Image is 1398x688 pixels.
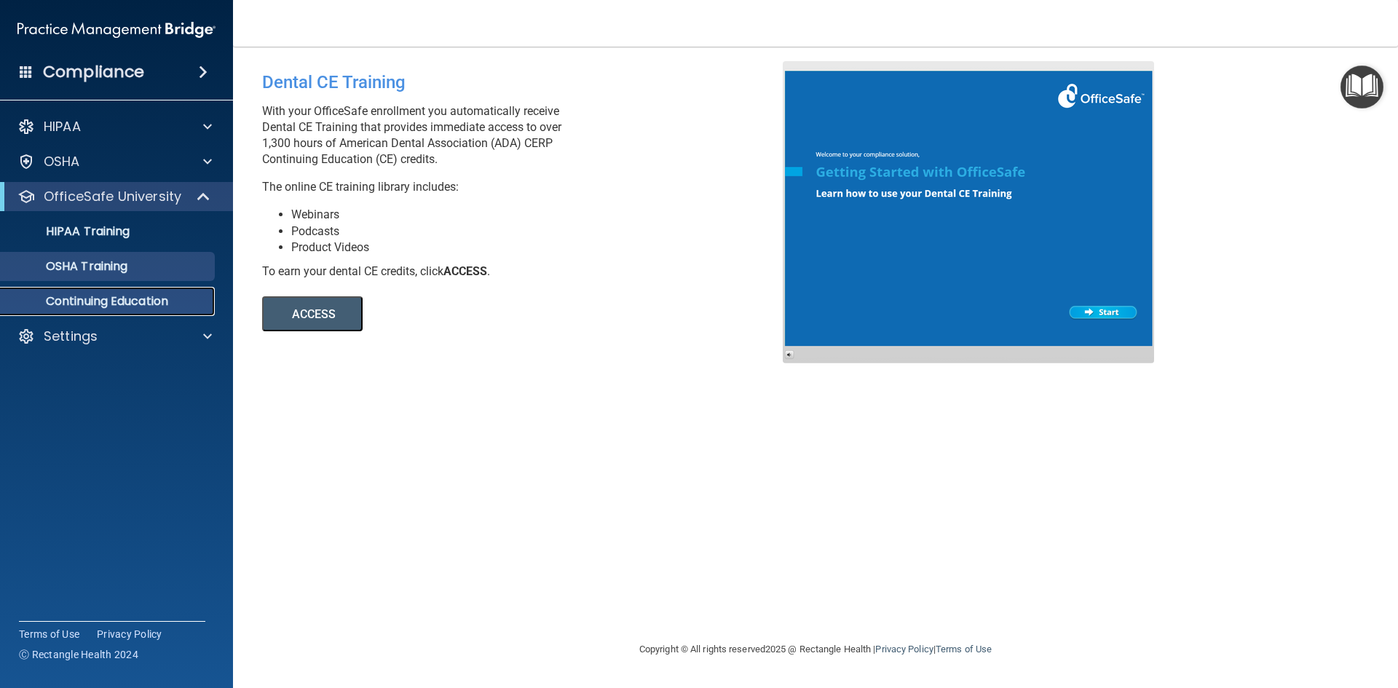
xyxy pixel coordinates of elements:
a: OSHA [17,153,212,170]
div: To earn your dental CE credits, click . [262,264,794,280]
a: Settings [17,328,212,345]
p: OSHA Training [9,259,127,274]
p: HIPAA [44,118,81,135]
p: OfficeSafe University [44,188,181,205]
h4: Compliance [43,62,144,82]
a: Terms of Use [19,627,79,641]
p: Continuing Education [9,294,208,309]
img: PMB logo [17,15,216,44]
button: ACCESS [262,296,363,331]
a: ACCESS [262,309,660,320]
p: Settings [44,328,98,345]
span: Ⓒ Rectangle Health 2024 [19,647,138,662]
p: With your OfficeSafe enrollment you automatically receive Dental CE Training that provides immedi... [262,103,794,167]
a: Privacy Policy [97,627,162,641]
div: Dental CE Training [262,61,794,103]
b: ACCESS [443,264,487,278]
div: Copyright © All rights reserved 2025 @ Rectangle Health | | [550,626,1081,673]
a: Terms of Use [936,644,992,655]
iframe: Drift Widget Chat Controller [1146,585,1381,643]
li: Webinars [291,207,794,223]
a: Privacy Policy [875,644,933,655]
p: The online CE training library includes: [262,179,794,195]
a: OfficeSafe University [17,188,211,205]
li: Product Videos [291,240,794,256]
p: OSHA [44,153,80,170]
li: Podcasts [291,224,794,240]
p: HIPAA Training [9,224,130,239]
a: HIPAA [17,118,212,135]
button: Open Resource Center [1340,66,1383,108]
